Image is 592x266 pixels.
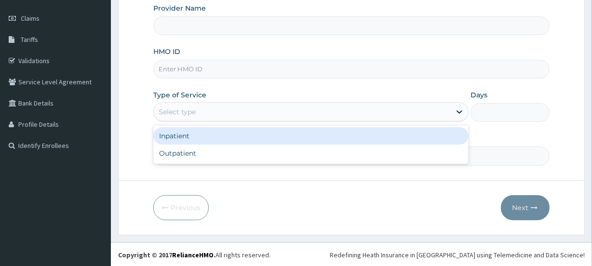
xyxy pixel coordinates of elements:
[153,47,180,56] label: HMO ID
[172,251,214,259] a: RelianceHMO
[21,35,38,44] span: Tariffs
[153,60,549,79] input: Enter HMO ID
[153,127,469,145] div: Inpatient
[21,14,40,23] span: Claims
[153,3,206,13] label: Provider Name
[153,90,206,100] label: Type of Service
[153,195,209,220] button: Previous
[153,145,469,162] div: Outpatient
[501,195,550,220] button: Next
[471,90,487,100] label: Days
[118,251,215,259] strong: Copyright © 2017 .
[330,250,585,260] div: Redefining Heath Insurance in [GEOGRAPHIC_DATA] using Telemedicine and Data Science!
[159,107,196,117] div: Select type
